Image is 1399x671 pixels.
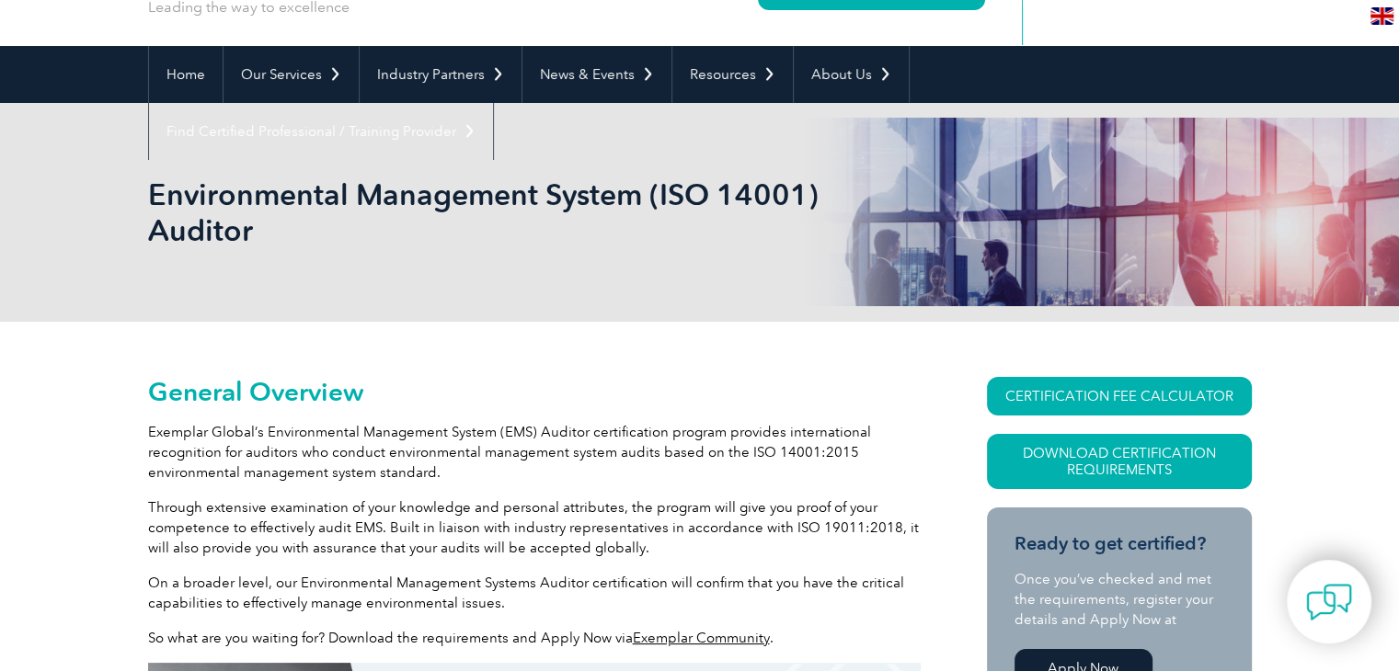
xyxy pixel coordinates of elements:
img: contact-chat.png [1306,579,1352,625]
img: en [1370,7,1393,25]
p: Through extensive examination of your knowledge and personal attributes, the program will give yo... [148,497,921,558]
a: About Us [794,46,909,103]
p: Once you’ve checked and met the requirements, register your details and Apply Now at [1015,569,1224,630]
h2: General Overview [148,377,921,406]
p: Exemplar Global’s Environmental Management System (EMS) Auditor certification program provides in... [148,422,921,483]
a: Find Certified Professional / Training Provider [149,103,493,160]
a: Home [149,46,223,103]
a: Our Services [224,46,359,103]
h1: Environmental Management System (ISO 14001) Auditor [148,176,854,248]
a: Exemplar Community [633,630,770,646]
a: News & Events [522,46,671,103]
a: Industry Partners [360,46,522,103]
h3: Ready to get certified? [1015,532,1224,555]
a: CERTIFICATION FEE CALCULATOR [987,377,1252,415]
p: So what are you waiting for? Download the requirements and Apply Now via . [148,628,921,648]
a: Resources [672,46,793,103]
a: Download Certification Requirements [987,434,1252,489]
p: On a broader level, our Environmental Management Systems Auditor certification will confirm that ... [148,573,921,613]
